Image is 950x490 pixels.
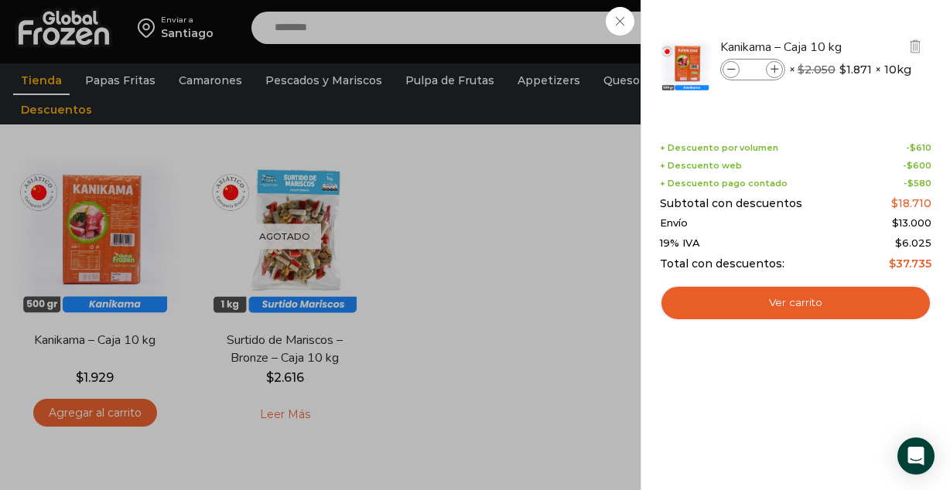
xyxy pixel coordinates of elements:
span: $ [891,196,898,210]
span: Subtotal con descuentos [660,197,802,210]
span: $ [892,216,899,229]
bdi: 18.710 [891,196,931,210]
span: - [904,179,931,189]
a: Eliminar Kanikama – Caja 10 kg del carrito [907,38,924,57]
bdi: 13.000 [892,216,931,229]
span: 19% IVA [660,237,700,250]
div: Open Intercom Messenger [897,437,935,475]
bdi: 600 [907,160,931,171]
a: Ver carrito [660,285,931,321]
span: - [903,161,931,171]
span: $ [895,236,902,249]
bdi: 2.050 [798,63,836,77]
bdi: 37.735 [889,257,931,271]
input: Product quantity [741,61,764,78]
span: $ [839,62,846,77]
img: Eliminar Kanikama – Caja 10 kg del carrito [908,39,922,53]
span: + Descuento web [660,161,742,171]
span: $ [889,257,896,271]
span: + Descuento por volumen [660,143,778,153]
span: $ [907,178,914,189]
span: $ [907,160,913,171]
span: - [906,143,931,153]
span: Envío [660,217,688,230]
a: Kanikama – Caja 10 kg [720,39,904,56]
span: 6.025 [895,236,931,249]
span: + Descuento pago contado [660,179,788,189]
bdi: 580 [907,178,931,189]
span: × × 10kg [789,59,911,80]
span: Total con descuentos: [660,257,784,271]
span: $ [910,142,916,153]
bdi: 1.871 [839,62,872,77]
span: $ [798,63,805,77]
bdi: 610 [910,142,931,153]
